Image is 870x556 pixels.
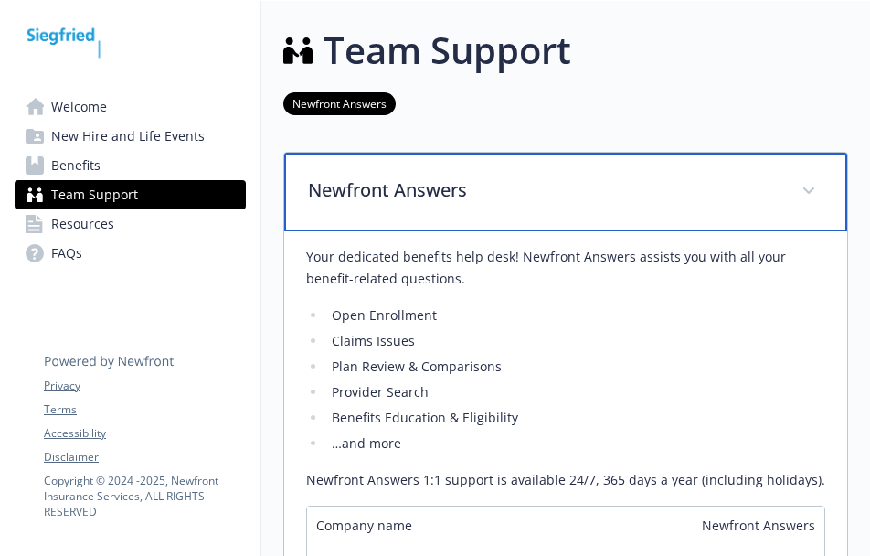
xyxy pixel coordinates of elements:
[326,381,825,403] li: Provider Search
[284,153,847,231] div: Newfront Answers
[326,356,825,378] li: Plan Review & Comparisons
[51,180,138,209] span: Team Support
[15,122,246,151] a: New Hire and Life Events
[44,378,245,394] a: Privacy
[15,180,246,209] a: Team Support
[306,469,825,491] p: Newfront Answers 1:1 support is available 24/7, 365 days a year (including holidays).
[44,425,245,442] a: Accessibility
[51,122,205,151] span: New Hire and Life Events
[326,433,825,454] li: …and more
[306,246,825,290] p: Your dedicated benefits help desk! Newfront Answers assists you with all your benefit-related que...
[15,151,246,180] a: Benefits
[15,239,246,268] a: FAQs
[308,176,780,204] p: Newfront Answers
[702,516,815,535] span: Newfront Answers
[44,401,245,418] a: Terms
[15,92,246,122] a: Welcome
[44,473,245,519] p: Copyright © 2024 - 2025 , Newfront Insurance Services, ALL RIGHTS RESERVED
[316,516,412,535] span: Company name
[51,239,82,268] span: FAQs
[283,94,396,112] a: Newfront Answers
[326,305,825,326] li: Open Enrollment
[51,209,114,239] span: Resources
[15,209,246,239] a: Resources
[51,92,107,122] span: Welcome
[326,330,825,352] li: Claims Issues
[51,151,101,180] span: Benefits
[44,449,245,465] a: Disclaimer
[326,407,825,429] li: Benefits Education & Eligibility
[324,23,571,78] h1: Team Support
